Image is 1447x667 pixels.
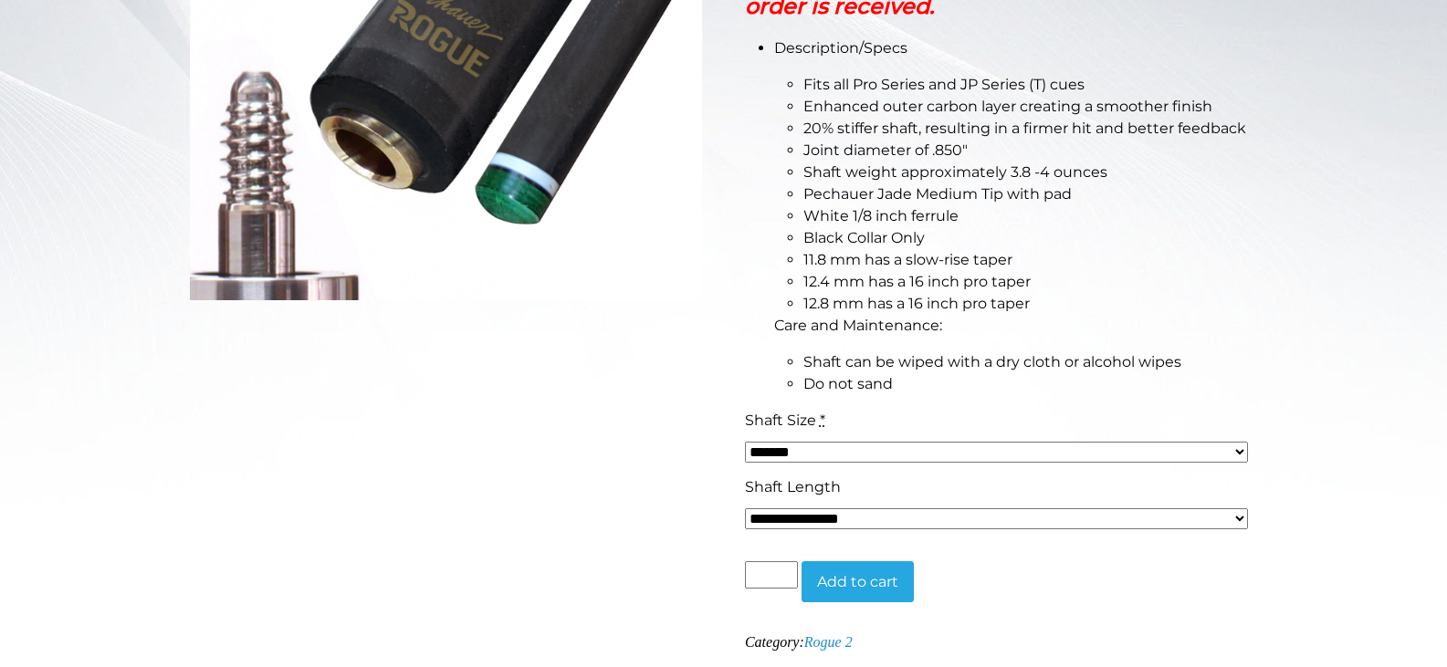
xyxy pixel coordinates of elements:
span: Category: [745,634,853,650]
span: 12.4 mm has a 16 inch pro taper [803,273,1031,290]
span: Description/Specs [774,39,907,57]
span: Shaft Size [745,412,816,429]
span: Care and Maintenance: [774,317,942,334]
span: Black Collar Only [803,229,925,246]
span: Joint diameter of .850″ [803,141,968,159]
a: Rogue 2 [804,634,853,650]
span: Shaft Length [745,478,841,495]
span: Shaft weight approximately 3.8 -4 ounces [803,163,1107,181]
button: Add to cart [802,561,914,603]
span: Pechauer Jade Medium Tip with pad [803,185,1072,203]
span: 11.8 mm has a slow-rise taper [803,251,1012,268]
abbr: required [820,412,825,429]
li: Fits all Pro Series and JP Series (T) cues [803,74,1258,96]
span: 12.8 mm has a 16 inch pro taper [803,295,1030,312]
input: Product quantity [745,561,798,589]
span: White 1/8 inch ferrule [803,207,959,224]
span: Enhanced outer carbon layer creating a smoother finish [803,98,1212,115]
span: 20% stiffer shaft, resulting in a firmer hit and better feedback [803,120,1246,137]
span: Shaft can be wiped with a dry cloth or alcohol wipes [803,353,1181,370]
span: Do not sand [803,375,893,392]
